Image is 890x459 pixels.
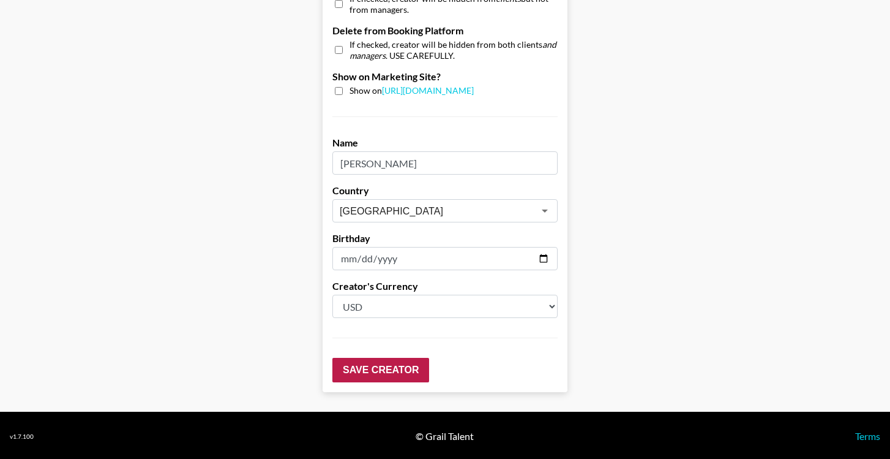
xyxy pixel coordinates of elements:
label: Name [332,137,558,149]
label: Creator's Currency [332,280,558,292]
div: © Grail Talent [416,430,474,442]
span: If checked, creator will be hidden from both clients . USE CAREFULLY. [350,39,558,61]
label: Country [332,184,558,197]
label: Birthday [332,232,558,245]
label: Show on Marketing Site? [332,70,558,83]
div: v 1.7.100 [10,433,34,441]
span: Show on [350,85,474,97]
a: [URL][DOMAIN_NAME] [382,85,474,96]
label: Delete from Booking Platform [332,25,558,37]
em: and managers [350,39,556,61]
input: Save Creator [332,358,429,382]
a: Terms [855,430,880,442]
button: Open [536,202,553,219]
